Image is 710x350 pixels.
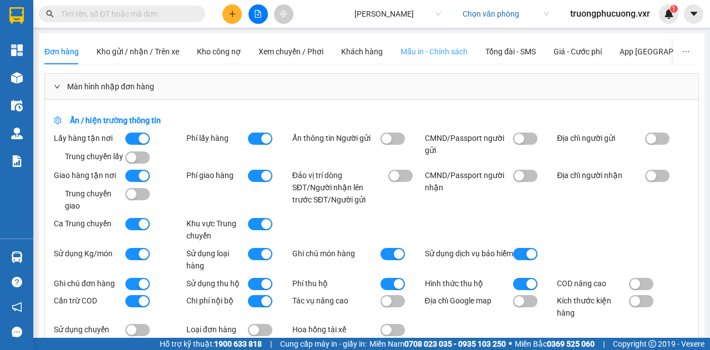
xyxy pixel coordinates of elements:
[292,247,381,260] div: Ghi chú món hàng
[648,340,656,348] span: copyright
[11,251,23,263] img: warehouse-icon
[292,169,381,206] div: Đảo vị trí dòng SĐT/Người nhận lên trước SĐT/Người gửi
[485,47,536,56] span: Tổng đài - SMS
[292,277,381,290] div: Phí thu hộ
[160,338,262,350] span: Hỗ trợ kỹ thuật:
[292,132,381,144] div: Ẩn thông tin Người gửi
[54,116,62,124] span: setting
[9,7,24,24] img: logo-vxr
[425,247,513,260] div: Sử dụng dịch vụ bảo hiểm
[54,277,125,290] div: Ghi chú đơn hàng
[369,338,506,350] span: Miền Nam
[400,47,468,56] span: Mẫu in - Chính sách
[12,327,22,337] span: message
[12,277,22,287] span: question-circle
[214,339,262,348] strong: 1900 633 818
[425,132,513,156] div: CMND/Passport người gửi
[44,47,79,56] span: Đơn hàng
[672,5,676,13] span: 1
[46,10,54,18] span: search
[354,6,441,22] span: Thanh Phong
[54,150,125,163] div: Trung chuyển lấy
[54,114,319,126] div: Ẩn / hiện trường thông tin
[186,169,248,181] div: Phí giao hàng
[280,10,287,18] span: aim
[11,72,23,84] img: warehouse-icon
[620,45,710,58] div: App [GEOGRAPHIC_DATA]
[54,132,125,144] div: Lấy hàng tận nơi
[11,44,23,56] img: dashboard-icon
[186,295,248,307] div: Chi phí nội bộ
[689,9,699,19] span: caret-down
[673,39,699,64] button: ellipsis
[11,155,23,167] img: solution-icon
[425,295,513,307] div: Địa chỉ Google map
[425,169,513,194] div: CMND/Passport người nhận
[11,128,23,139] img: warehouse-icon
[54,323,125,348] div: Sử dụng chuyển khoản người gửi
[97,47,179,56] span: Kho gửi / nhận / Trên xe
[557,277,628,290] div: COD nâng cao
[292,295,381,307] div: Tác vụ nâng cao
[254,10,262,18] span: file-add
[45,74,698,99] div: Màn hình nhập đơn hàng
[684,4,703,24] button: caret-down
[561,7,659,21] span: truongphucuong.vxr
[54,83,60,90] span: right
[186,217,248,242] div: Khu vực Trung chuyển
[186,323,248,336] div: Loại đơn hàng
[404,339,506,348] strong: 0708 023 035 - 0935 103 250
[258,47,323,56] span: Xem chuyến / Phơi
[292,323,381,336] div: Hoa hồng tài xế
[270,338,272,350] span: |
[515,338,595,350] span: Miền Bắc
[248,4,268,24] button: file-add
[54,217,125,230] div: Ca Trung chuyển
[670,5,678,13] sup: 1
[557,132,645,144] div: Địa chỉ người gửi
[341,45,383,58] div: Khách hàng
[554,47,602,56] span: Giá - Cước phí
[664,9,674,19] img: icon-new-feature
[425,277,513,290] div: Hình thức thu hộ
[229,10,236,18] span: plus
[547,339,595,348] strong: 0369 525 060
[186,277,248,290] div: Sử dụng thu hộ
[557,295,628,319] div: Kích thước kiện hàng
[54,187,125,212] div: Trung chuyển giao
[280,338,367,350] span: Cung cấp máy in - giấy in:
[682,48,690,55] span: ellipsis
[186,132,248,144] div: Phí lấy hàng
[509,342,512,346] span: ⚪️
[186,247,248,272] div: Sử dụng loại hàng
[557,169,645,181] div: Địa chỉ người nhận
[222,4,242,24] button: plus
[11,100,23,111] img: warehouse-icon
[54,247,125,260] div: Sử dụng Kg/món
[12,302,22,312] span: notification
[197,45,241,58] div: Kho công nợ
[603,338,605,350] span: |
[54,295,125,307] div: Cấn trừ COD
[54,169,125,181] div: Giao hàng tận nơi
[61,8,192,20] input: Tìm tên, số ĐT hoặc mã đơn
[274,4,293,24] button: aim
